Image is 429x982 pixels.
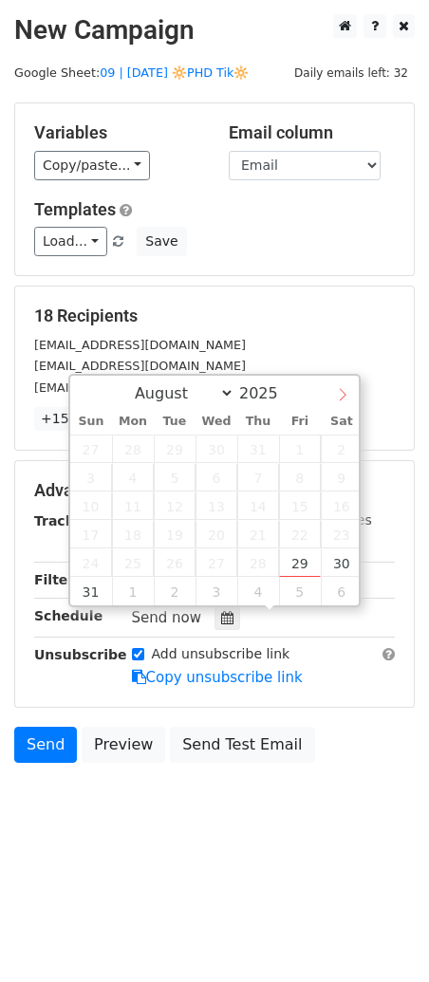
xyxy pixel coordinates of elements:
span: August 24, 2025 [70,548,112,577]
span: August 25, 2025 [112,548,154,577]
a: Templates [34,199,116,219]
span: September 3, 2025 [196,577,237,605]
span: Wed [196,416,237,428]
span: August 15, 2025 [279,491,321,520]
span: July 29, 2025 [154,435,196,463]
span: August 2, 2025 [321,435,363,463]
span: August 31, 2025 [70,577,112,605]
h5: Advanced [34,480,395,501]
a: Load... [34,227,107,256]
span: August 17, 2025 [70,520,112,548]
span: Sun [70,416,112,428]
span: August 12, 2025 [154,491,196,520]
h2: New Campaign [14,14,415,46]
span: August 6, 2025 [196,463,237,491]
span: August 20, 2025 [196,520,237,548]
span: August 28, 2025 [237,548,279,577]
span: July 27, 2025 [70,435,112,463]
a: Copy unsubscribe link [132,669,303,686]
span: August 8, 2025 [279,463,321,491]
span: August 11, 2025 [112,491,154,520]
span: August 21, 2025 [237,520,279,548]
span: August 19, 2025 [154,520,196,548]
span: September 4, 2025 [237,577,279,605]
span: Tue [154,416,196,428]
a: +15 more [34,407,114,431]
span: Sat [321,416,363,428]
strong: Unsubscribe [34,647,127,662]
span: August 3, 2025 [70,463,112,491]
span: August 14, 2025 [237,491,279,520]
label: Add unsubscribe link [152,644,290,664]
span: September 2, 2025 [154,577,196,605]
a: 09 | [DATE] 🔆PHD Tik🔆 [100,65,249,80]
strong: Schedule [34,608,103,623]
span: September 5, 2025 [279,577,321,605]
strong: Filters [34,572,83,587]
span: August 4, 2025 [112,463,154,491]
span: August 23, 2025 [321,520,363,548]
a: Daily emails left: 32 [288,65,415,80]
span: September 1, 2025 [112,577,154,605]
a: Copy/paste... [34,151,150,180]
small: [EMAIL_ADDRESS][DOMAIN_NAME] [34,359,246,373]
span: August 7, 2025 [237,463,279,491]
span: July 31, 2025 [237,435,279,463]
span: July 30, 2025 [196,435,237,463]
span: August 10, 2025 [70,491,112,520]
a: Send Test Email [170,727,314,763]
small: [EMAIL_ADDRESS][DOMAIN_NAME] [34,380,246,395]
span: August 13, 2025 [196,491,237,520]
span: Daily emails left: 32 [288,63,415,83]
h5: 18 Recipients [34,306,395,326]
iframe: Chat Widget [334,891,429,982]
span: August 5, 2025 [154,463,196,491]
input: Year [234,384,303,402]
span: September 6, 2025 [321,577,363,605]
span: August 16, 2025 [321,491,363,520]
h5: Email column [229,122,395,143]
span: August 18, 2025 [112,520,154,548]
span: August 22, 2025 [279,520,321,548]
small: Google Sheet: [14,65,249,80]
span: Send now [132,609,202,626]
span: Fri [279,416,321,428]
strong: Tracking [34,513,98,528]
span: July 28, 2025 [112,435,154,463]
h5: Variables [34,122,200,143]
a: Preview [82,727,165,763]
button: Save [137,227,186,256]
span: August 30, 2025 [321,548,363,577]
span: Mon [112,416,154,428]
small: [EMAIL_ADDRESS][DOMAIN_NAME] [34,338,246,352]
span: August 9, 2025 [321,463,363,491]
span: August 1, 2025 [279,435,321,463]
span: Thu [237,416,279,428]
span: August 27, 2025 [196,548,237,577]
label: UTM Codes [297,510,371,530]
span: August 26, 2025 [154,548,196,577]
a: Send [14,727,77,763]
span: August 29, 2025 [279,548,321,577]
